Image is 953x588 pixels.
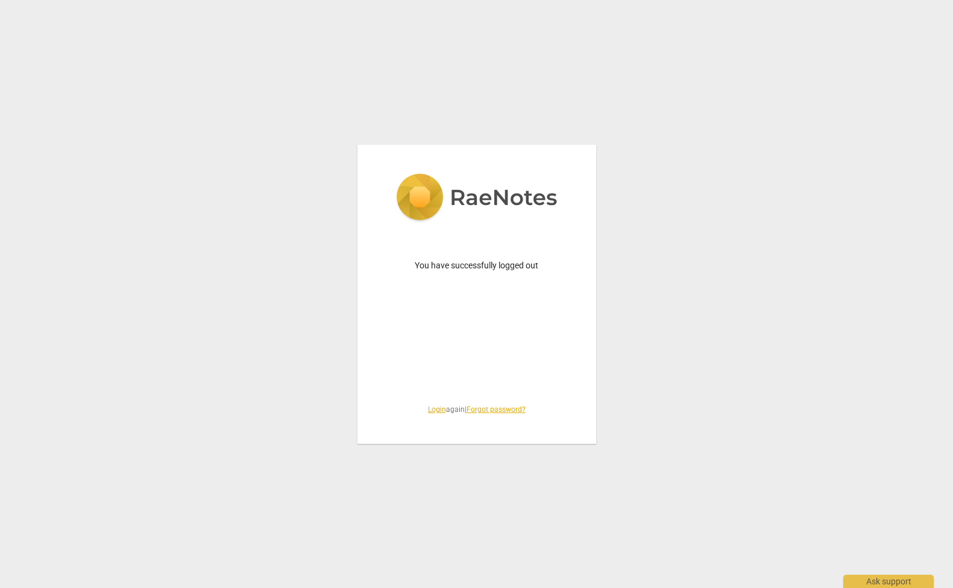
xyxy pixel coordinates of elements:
[843,575,934,588] div: Ask support
[428,405,446,414] a: Login
[386,259,567,272] p: You have successfully logged out
[467,405,526,414] a: Forgot password?
[396,174,558,223] img: 5ac2273c67554f335776073100b6d88f.svg
[386,405,567,415] span: again |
